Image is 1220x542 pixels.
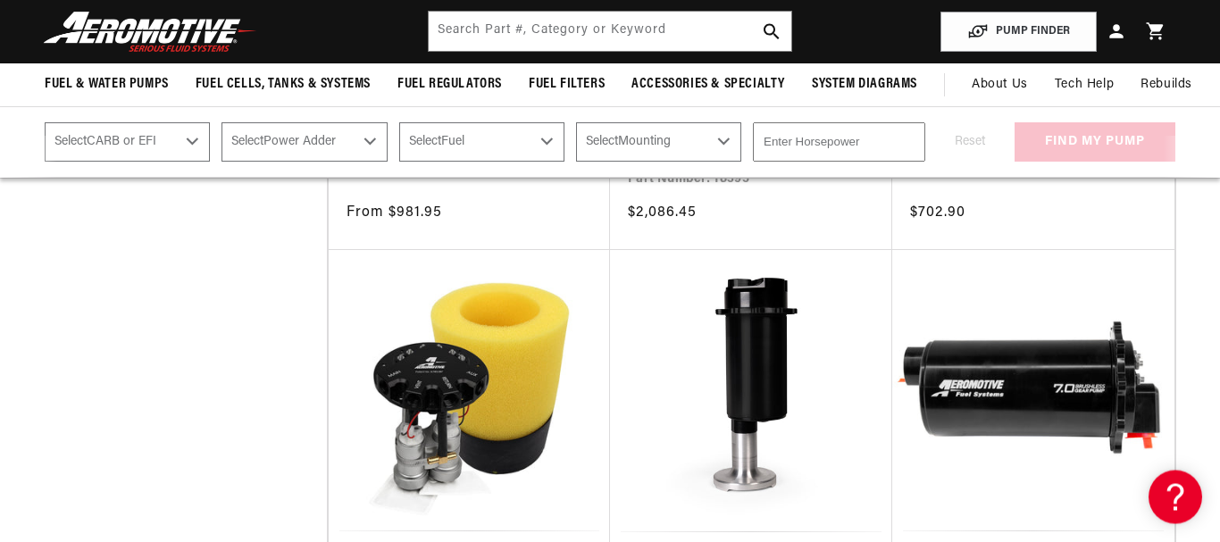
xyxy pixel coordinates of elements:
button: search button [752,12,791,51]
input: Search by Part Number, Category or Keyword [429,12,792,51]
span: Fuel Cells, Tanks & Systems [196,75,371,94]
select: CARB or EFI [45,122,210,162]
a: About Us [958,63,1041,106]
select: Mounting [576,122,741,162]
select: Fuel [399,122,564,162]
summary: Fuel & Water Pumps [31,63,182,105]
summary: Fuel Cells, Tanks & Systems [182,63,384,105]
span: Fuel Regulators [397,75,502,94]
span: Rebuilds [1141,75,1192,95]
span: About Us [972,78,1028,91]
span: Tech Help [1055,75,1114,95]
button: PUMP FINDER [940,12,1097,52]
summary: Fuel Regulators [384,63,515,105]
span: Fuel & Water Pumps [45,75,169,94]
summary: Accessories & Specialty [618,63,798,105]
summary: Rebuilds [1127,63,1206,106]
span: Accessories & Specialty [631,75,785,94]
input: Enter Horsepower [753,122,925,162]
select: Power Adder [221,122,387,162]
span: System Diagrams [812,75,917,94]
summary: System Diagrams [798,63,931,105]
summary: Tech Help [1041,63,1127,106]
img: Aeromotive [38,11,262,53]
summary: Fuel Filters [515,63,618,105]
span: Fuel Filters [529,75,605,94]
